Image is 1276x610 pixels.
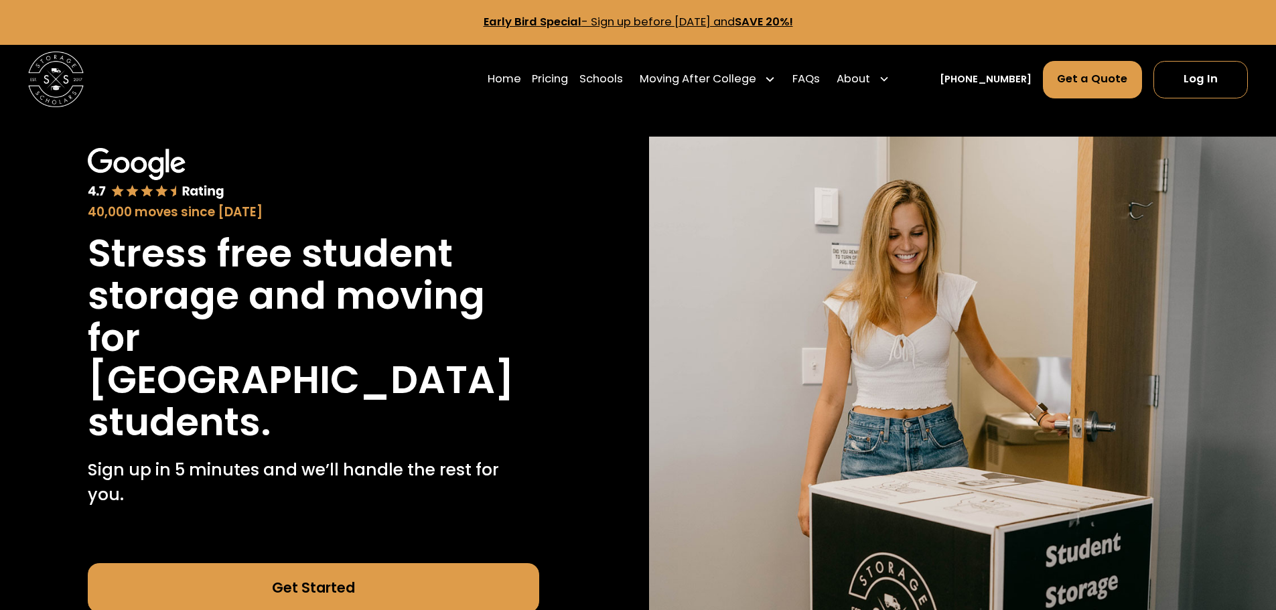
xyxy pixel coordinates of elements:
[940,72,1032,87] a: [PHONE_NUMBER]
[640,71,756,88] div: Moving After College
[28,52,84,107] img: Storage Scholars main logo
[88,457,539,508] p: Sign up in 5 minutes and we’ll handle the rest for you.
[532,60,568,98] a: Pricing
[792,60,820,98] a: FAQs
[837,71,870,88] div: About
[88,232,539,359] h1: Stress free student storage and moving for
[88,203,539,222] div: 40,000 moves since [DATE]
[28,52,84,107] a: home
[88,148,224,200] img: Google 4.7 star rating
[579,60,623,98] a: Schools
[488,60,521,98] a: Home
[1043,61,1143,98] a: Get a Quote
[1153,61,1248,98] a: Log In
[831,60,896,98] div: About
[484,14,793,29] a: Early Bird Special- Sign up before [DATE] andSAVE 20%!
[735,14,793,29] strong: SAVE 20%!
[484,14,581,29] strong: Early Bird Special
[88,401,271,443] h1: students.
[88,359,514,401] h1: [GEOGRAPHIC_DATA]
[634,60,782,98] div: Moving After College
